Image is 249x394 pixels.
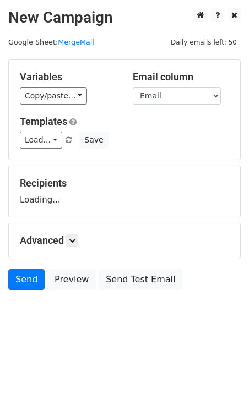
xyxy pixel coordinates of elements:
[99,269,182,290] a: Send Test Email
[20,71,116,83] h5: Variables
[20,234,229,247] h5: Advanced
[8,38,94,46] small: Google Sheet:
[167,36,241,48] span: Daily emails left: 50
[133,71,229,83] h5: Email column
[8,269,45,290] a: Send
[20,132,62,149] a: Load...
[47,269,96,290] a: Preview
[167,38,241,46] a: Daily emails left: 50
[8,8,241,27] h2: New Campaign
[20,116,67,127] a: Templates
[20,177,229,206] div: Loading...
[20,87,87,105] a: Copy/paste...
[20,177,229,189] h5: Recipients
[79,132,108,149] button: Save
[58,38,94,46] a: MergeMail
